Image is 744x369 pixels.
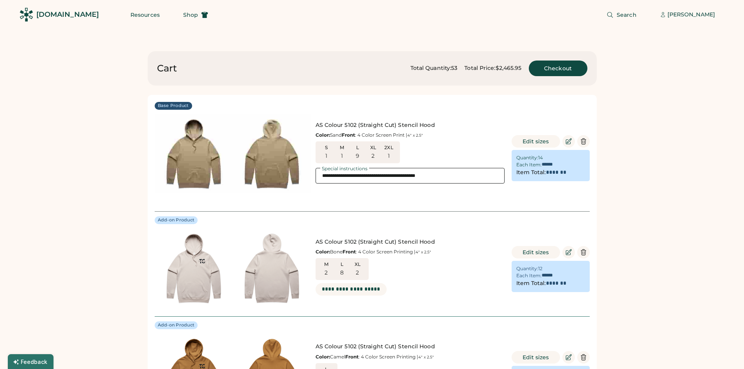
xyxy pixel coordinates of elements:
[343,249,356,255] strong: Front
[356,269,359,277] div: 2
[342,132,355,138] strong: Front
[320,261,333,267] div: M
[351,144,364,151] div: L
[516,266,538,272] div: Quantity:
[183,12,198,18] span: Shop
[316,249,505,255] div: Bone : 4 Color Screen Printing |
[316,354,505,360] div: Camel : 4 Color Screen Printing |
[325,152,327,160] div: 1
[325,269,328,277] div: 2
[516,169,546,176] div: Item Total:
[336,261,348,267] div: L
[351,261,364,267] div: XL
[407,133,423,138] font: 4" x 2.5"
[512,246,560,258] button: Edit sizes
[383,144,395,151] div: 2XL
[316,132,330,138] strong: Color:
[320,166,369,171] div: Special instructions
[341,152,343,160] div: 1
[158,322,195,328] div: Add-on Product
[316,249,330,255] strong: Color:
[516,155,538,161] div: Quantity:
[617,12,637,18] span: Search
[512,351,560,364] button: Edit sizes
[316,343,505,351] div: AS Colour 5102 (Straight Cut) Stencil Hood
[707,334,740,367] iframe: Front Chat
[512,135,560,148] button: Edit sizes
[158,217,195,223] div: Add-on Product
[516,280,546,287] div: Item Total:
[157,62,177,75] div: Cart
[496,64,522,72] div: $2,465.95
[345,354,359,360] strong: Front
[577,351,590,364] button: Delete
[562,351,575,364] button: Edit Product
[577,246,590,258] button: Delete
[538,155,543,161] div: 14
[20,8,33,21] img: Rendered Logo - Screens
[529,61,587,76] button: Checkout
[336,144,348,151] div: M
[158,103,189,109] div: Base Product
[121,7,169,23] button: Resources
[597,7,646,23] button: Search
[516,273,542,279] div: Each Item:
[562,246,575,258] button: Edit Product
[233,114,311,193] img: yH5BAEAAAAALAAAAAABAAEAAAIBRAA7
[562,135,575,148] button: Edit Product
[516,162,542,168] div: Each Item:
[451,64,457,72] div: 53
[316,132,505,138] div: Sand : 4 Color Screen Print |
[388,152,390,160] div: 1
[418,355,434,360] font: 4" x 2.5"
[316,354,330,360] strong: Color:
[316,121,505,129] div: AS Colour 5102 (Straight Cut) Stencil Hood
[340,269,344,277] div: 8
[416,250,431,255] font: 4" x 2.5"
[155,114,233,193] img: yH5BAEAAAAALAAAAAABAAEAAAIBRAA7
[577,135,590,148] button: Delete
[155,229,233,307] img: generate-image
[367,144,380,151] div: XL
[464,64,495,72] div: Total Price:
[667,11,715,19] div: [PERSON_NAME]
[371,152,375,160] div: 2
[36,10,99,20] div: [DOMAIN_NAME]
[356,152,359,160] div: 9
[410,64,451,72] div: Total Quantity:
[320,144,333,151] div: S
[538,266,542,272] div: 12
[233,229,311,307] img: generate-image
[316,238,505,246] div: AS Colour 5102 (Straight Cut) Stencil Hood
[174,7,218,23] button: Shop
